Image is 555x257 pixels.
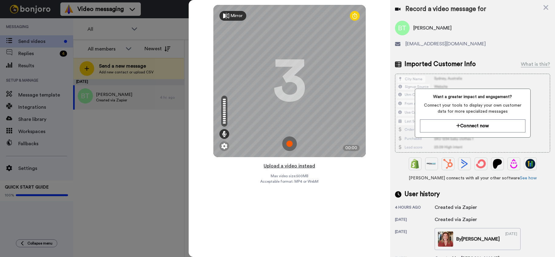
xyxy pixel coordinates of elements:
[410,159,420,169] img: Shopify
[505,231,517,247] div: [DATE]
[404,60,476,69] span: Imported Customer Info
[520,176,537,180] a: See how
[493,159,502,169] img: Patreon
[395,175,550,181] span: [PERSON_NAME] connects with all your other software
[420,102,525,114] span: Connect your tools to display your own customer data for more specialized messages
[343,145,360,151] div: 00:00
[273,58,306,104] div: 3
[395,205,435,211] div: 4 hours ago
[476,159,486,169] img: ConvertKit
[525,159,535,169] img: GoHighLevel
[438,231,453,247] img: 03f90820-77cf-4948-a8ca-04f86a2663c7-thumb.jpg
[456,235,500,243] div: By [PERSON_NAME]
[404,190,440,199] span: User history
[435,216,477,223] div: Created via Zapier
[460,159,469,169] img: ActiveCampaign
[420,119,525,132] button: Connect now
[262,162,317,170] button: Upload a video instead
[271,174,308,178] span: Max video size: 500 MB
[395,229,435,250] div: [DATE]
[420,94,525,100] span: Want a greater impact and engagement?
[509,159,519,169] img: Drip
[521,61,550,68] div: What is this?
[395,217,435,223] div: [DATE]
[405,40,486,48] span: [EMAIL_ADDRESS][DOMAIN_NAME]
[435,204,477,211] div: Created via Zapier
[443,159,453,169] img: Hubspot
[435,228,521,250] a: By[PERSON_NAME][DATE]
[427,159,436,169] img: Ontraport
[282,136,297,151] img: ic_record_start.svg
[221,143,227,149] img: ic_gear.svg
[260,179,318,184] span: Acceptable format: MP4 or WebM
